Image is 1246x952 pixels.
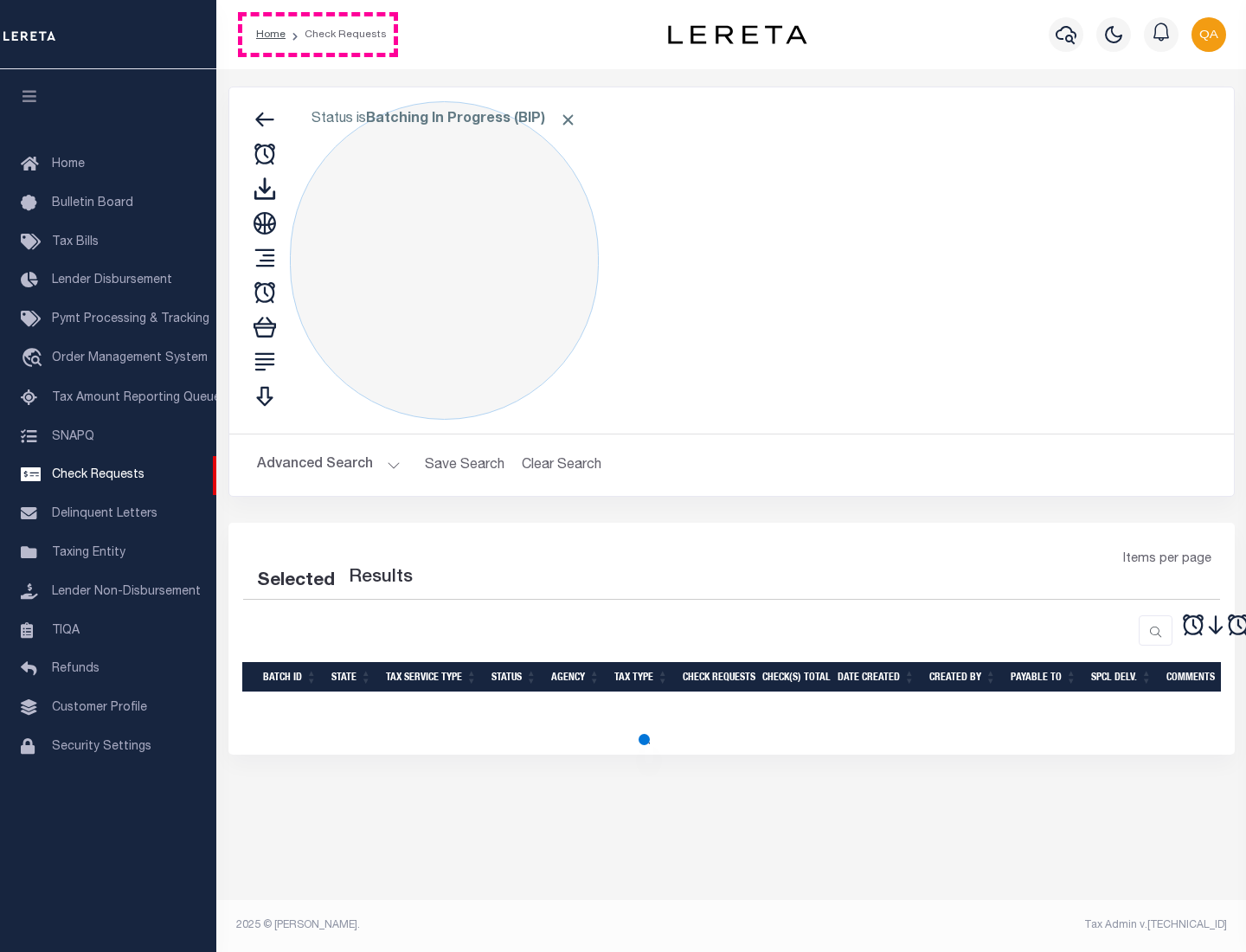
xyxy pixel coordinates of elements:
[52,236,99,248] span: Tax Bills
[324,662,379,692] th: State
[52,197,133,209] span: Bulletin Board
[52,741,151,753] span: Security Settings
[559,111,577,129] span: Click to Remove
[544,662,607,692] th: Agency
[1084,662,1159,692] th: Spcl Delv.
[52,663,100,675] span: Refunds
[286,27,387,42] li: Check Requests
[52,508,157,520] span: Delinquent Letters
[257,448,401,482] button: Advanced Search
[379,662,485,692] th: Tax Service Type
[52,547,125,559] span: Taxing Entity
[485,662,544,692] th: Status
[52,624,80,636] span: TIQA
[52,392,221,404] span: Tax Amount Reporting Queue
[223,917,732,933] div: 2025 © [PERSON_NAME].
[290,101,599,420] div: Click to Edit
[52,352,208,364] span: Order Management System
[256,662,324,692] th: Batch Id
[755,662,831,692] th: Check(s) Total
[52,702,147,714] span: Customer Profile
[52,274,172,286] span: Lender Disbursement
[831,662,922,692] th: Date Created
[744,917,1227,933] div: Tax Admin v.[TECHNICAL_ID]
[515,448,609,482] button: Clear Search
[1123,550,1211,569] span: Items per page
[21,348,48,370] i: travel_explore
[1191,17,1226,52] img: svg+xml;base64,PHN2ZyB4bWxucz0iaHR0cDovL3d3dy53My5vcmcvMjAwMC9zdmciIHBvaW50ZXItZXZlbnRzPSJub25lIi...
[922,662,1004,692] th: Created By
[676,662,755,692] th: Check Requests
[366,113,577,126] b: Batching In Progress (BIP)
[607,662,676,692] th: Tax Type
[414,448,515,482] button: Save Search
[52,430,94,442] span: SNAPQ
[1159,662,1237,692] th: Comments
[668,25,806,44] img: logo-dark.svg
[1004,662,1084,692] th: Payable To
[349,564,413,592] label: Results
[52,158,85,170] span: Home
[256,29,286,40] a: Home
[52,586,201,598] span: Lender Non-Disbursement
[52,469,145,481] span: Check Requests
[257,568,335,595] div: Selected
[52,313,209,325] span: Pymt Processing & Tracking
